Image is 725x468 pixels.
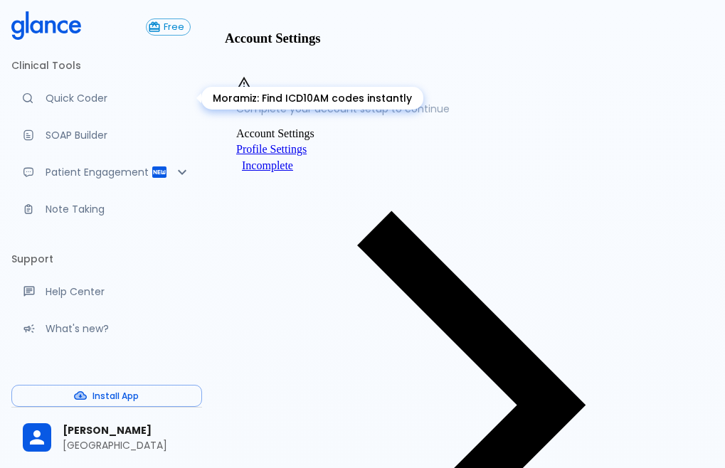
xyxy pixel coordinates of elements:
[11,361,202,395] li: Settings
[63,423,191,438] span: [PERSON_NAME]
[46,91,191,105] p: Quick Coder
[146,18,202,36] a: Click to view or change your subscription
[11,313,202,344] div: Recent updates and feature releases
[11,48,202,83] li: Clinical Tools
[46,128,191,142] p: SOAP Builder
[236,159,299,171] span: Incomplete
[46,202,191,216] p: Note Taking
[236,143,307,155] span: Profile Settings
[11,156,202,188] div: Patient Reports & Referrals
[158,22,190,33] span: Free
[11,413,202,462] div: [PERSON_NAME][GEOGRAPHIC_DATA]
[63,438,191,452] p: [GEOGRAPHIC_DATA]
[146,18,191,36] button: Free
[11,276,202,307] a: Get help from our support team
[11,385,202,407] button: Install App
[225,31,714,46] h3: Account Settings
[11,193,202,225] a: Advanced note-taking
[11,119,202,151] a: Docugen: Compose a clinical documentation in seconds
[11,242,202,276] li: Support
[46,321,191,336] p: What's new?
[46,284,191,299] p: Help Center
[236,102,702,116] p: Complete your account setup to continue
[11,83,202,114] a: Moramiz: Find ICD10AM codes instantly
[201,87,423,110] div: Moramiz: Find ICD10AM codes instantly
[46,165,151,179] p: Patient Engagement
[236,127,702,140] li: Account Settings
